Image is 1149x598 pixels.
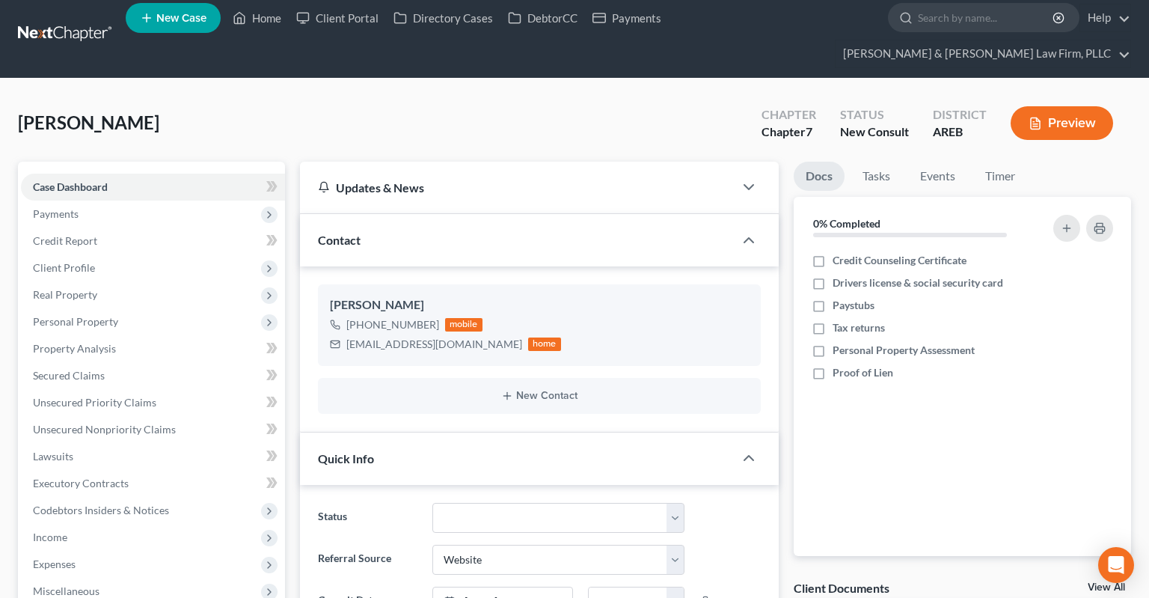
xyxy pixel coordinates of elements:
[33,423,176,436] span: Unsecured Nonpriority Claims
[833,365,893,380] span: Proof of Lien
[33,450,73,463] span: Lawsuits
[1080,4,1130,31] a: Help
[973,162,1027,191] a: Timer
[445,318,482,332] div: mobile
[33,477,129,489] span: Executory Contracts
[908,162,967,191] a: Events
[21,362,285,389] a: Secured Claims
[933,123,987,141] div: AREB
[33,261,95,274] span: Client Profile
[318,451,374,466] span: Quick Info
[156,13,206,24] span: New Case
[310,503,425,533] label: Status
[1098,547,1134,583] div: Open Intercom Messenger
[318,233,361,247] span: Contact
[33,207,79,220] span: Payments
[21,443,285,470] a: Lawsuits
[1088,582,1125,593] a: View All
[851,162,902,191] a: Tasks
[33,369,105,382] span: Secured Claims
[806,124,812,138] span: 7
[33,396,156,409] span: Unsecured Priority Claims
[346,337,522,352] div: [EMAIL_ADDRESS][DOMAIN_NAME]
[33,558,76,570] span: Expenses
[918,4,1055,31] input: Search by name...
[330,296,749,314] div: [PERSON_NAME]
[840,123,909,141] div: New Consult
[330,390,749,402] button: New Contact
[933,106,987,123] div: District
[833,320,885,335] span: Tax returns
[21,335,285,362] a: Property Analysis
[833,253,966,268] span: Credit Counseling Certificate
[33,342,116,355] span: Property Analysis
[33,531,67,543] span: Income
[225,4,289,31] a: Home
[762,123,816,141] div: Chapter
[762,106,816,123] div: Chapter
[21,228,285,254] a: Credit Report
[33,585,99,597] span: Miscellaneous
[21,174,285,201] a: Case Dashboard
[386,4,500,31] a: Directory Cases
[833,298,874,313] span: Paystubs
[833,343,975,358] span: Personal Property Assessment
[33,288,97,301] span: Real Property
[813,217,880,230] strong: 0% Completed
[33,315,118,328] span: Personal Property
[833,275,1003,290] span: Drivers license & social security card
[33,180,108,193] span: Case Dashboard
[836,40,1130,67] a: [PERSON_NAME] & [PERSON_NAME] Law Firm, PLLC
[500,4,585,31] a: DebtorCC
[346,317,439,332] div: [PHONE_NUMBER]
[21,470,285,497] a: Executory Contracts
[794,162,845,191] a: Docs
[840,106,909,123] div: Status
[21,389,285,416] a: Unsecured Priority Claims
[310,545,425,575] label: Referral Source
[1011,106,1113,140] button: Preview
[289,4,386,31] a: Client Portal
[21,416,285,443] a: Unsecured Nonpriority Claims
[318,180,716,195] div: Updates & News
[585,4,669,31] a: Payments
[528,338,561,351] div: home
[18,112,159,133] span: [PERSON_NAME]
[794,580,889,596] div: Client Documents
[33,504,169,516] span: Codebtors Insiders & Notices
[33,234,97,247] span: Credit Report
